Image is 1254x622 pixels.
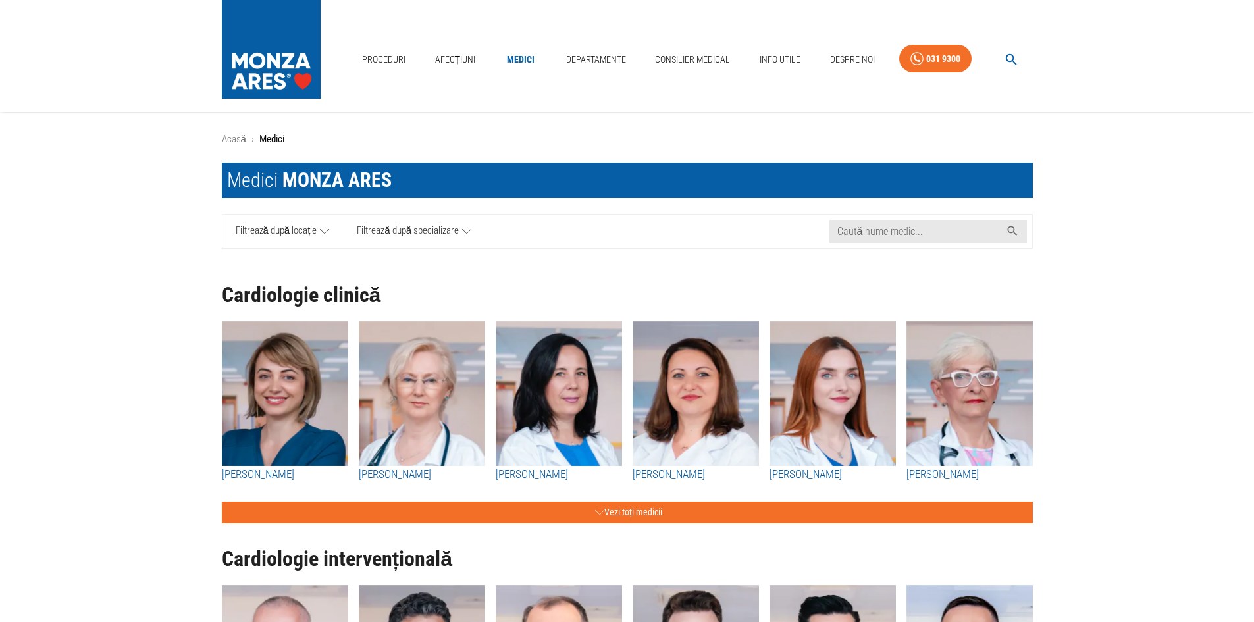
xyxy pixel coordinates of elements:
a: [PERSON_NAME] [906,466,1033,483]
h1: Cardiologie clinică [222,284,1033,307]
a: [PERSON_NAME] [633,466,759,483]
span: Filtrează după specializare [357,223,459,240]
span: Filtrează după locație [236,223,317,240]
a: Consilier Medical [650,46,735,73]
a: Afecțiuni [430,46,481,73]
a: [PERSON_NAME] [496,466,622,483]
img: Dr. Silvia Deaconu [222,321,348,466]
li: › [251,132,254,147]
a: Filtrează după locație [222,215,344,248]
a: Filtrează după specializare [343,215,485,248]
a: Despre Noi [825,46,880,73]
img: Dr. Irina Macovei Dorobanțu [770,321,896,466]
button: Vezi toți medicii [222,502,1033,523]
img: Dr. Raluca Naidin [633,321,759,466]
a: Medici [500,46,542,73]
a: Info Utile [754,46,806,73]
nav: breadcrumb [222,132,1033,147]
a: Proceduri [357,46,411,73]
a: [PERSON_NAME] [222,466,348,483]
a: Departamente [561,46,631,73]
a: 031 9300 [899,45,972,73]
h1: Cardiologie intervențională [222,548,1033,571]
div: 031 9300 [926,51,960,67]
img: Dr. Mihaela Rugină [906,321,1033,466]
a: Acasă [222,133,246,145]
img: Dr. Alexandra Postu [496,321,622,466]
div: Medici [227,168,392,193]
p: Medici [259,132,284,147]
span: MONZA ARES [282,168,392,192]
a: [PERSON_NAME] [770,466,896,483]
a: [PERSON_NAME] [359,466,485,483]
img: Dr. Dana Constantinescu [359,321,485,466]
